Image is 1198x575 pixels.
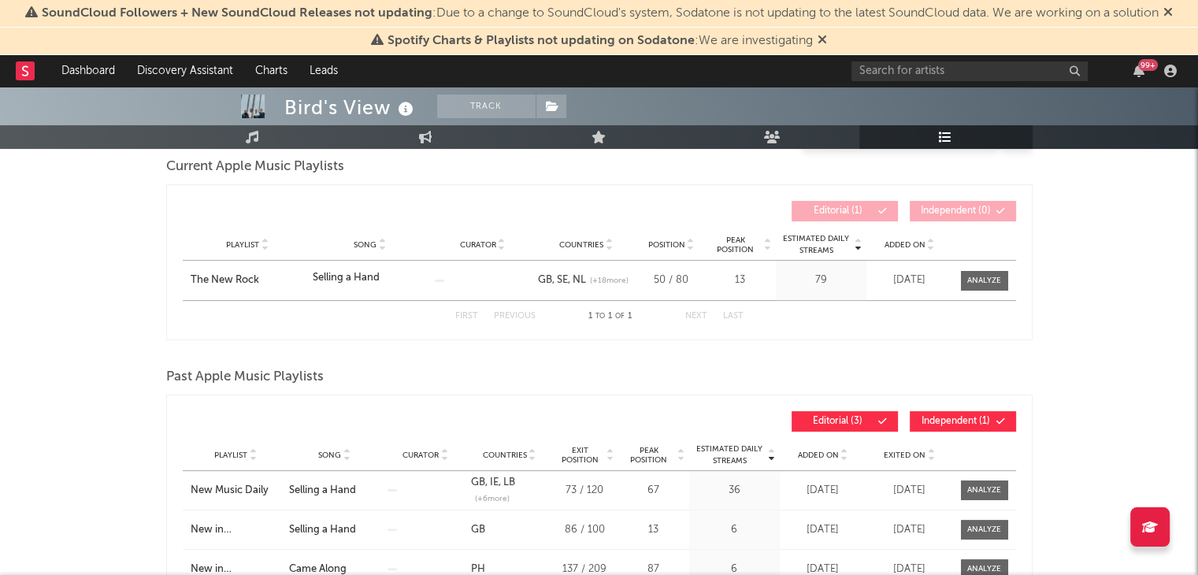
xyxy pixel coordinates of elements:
[166,158,344,176] span: Current Apple Music Playlists
[482,451,526,460] span: Countries
[538,275,552,285] a: GB
[1163,7,1173,20] span: Dismiss
[284,95,417,121] div: Bird's View
[595,313,605,320] span: to
[615,313,625,320] span: of
[642,273,701,288] div: 50 / 80
[471,564,485,574] a: PH
[552,275,568,285] a: SE
[437,95,536,118] button: Track
[42,7,1159,20] span: : Due to a change to SoundCloud's system, Sodatone is not updating to the latest SoundCloud data....
[475,493,510,505] span: (+ 6 more)
[485,477,499,488] a: IE
[685,312,707,321] button: Next
[709,273,772,288] div: 13
[870,273,949,288] div: [DATE]
[818,35,827,47] span: Dismiss
[648,240,685,250] span: Position
[354,240,376,250] span: Song
[559,240,603,250] span: Countries
[214,451,247,460] span: Playlist
[166,368,324,387] span: Past Apple Music Playlists
[802,206,874,216] span: Editorial ( 1 )
[870,522,949,538] div: [DATE]
[910,201,1016,221] button: Independent(0)
[191,483,281,499] a: New Music Daily
[622,483,685,499] div: 67
[402,451,439,460] span: Curator
[494,312,536,321] button: Previous
[885,240,925,250] span: Added On
[191,273,305,288] a: The New Rock
[471,525,485,535] a: GB
[555,483,614,499] div: 73 / 120
[455,312,478,321] button: First
[920,417,992,426] span: Independent ( 1 )
[191,522,281,538] a: New in [GEOGRAPHIC_DATA]
[42,7,432,20] span: SoundCloud Followers + New SoundCloud Releases not updating
[693,483,776,499] div: 36
[784,483,862,499] div: [DATE]
[555,522,614,538] div: 86 / 100
[388,35,695,47] span: Spotify Charts & Playlists not updating on Sodatone
[460,240,496,250] span: Curator
[1133,65,1144,77] button: 99+
[780,233,853,257] span: Estimated Daily Streams
[1138,59,1158,71] div: 99 +
[792,201,898,221] button: Editorial(1)
[802,417,874,426] span: Editorial ( 3 )
[555,446,605,465] span: Exit Position
[567,307,654,326] div: 1 1 1
[723,312,744,321] button: Last
[709,236,762,254] span: Peak Position
[798,451,839,460] span: Added On
[693,443,766,467] span: Estimated Daily Streams
[499,477,515,488] a: LB
[126,55,244,87] a: Discovery Assistant
[884,451,925,460] span: Exited On
[780,273,862,288] div: 79
[870,483,949,499] div: [DATE]
[784,522,862,538] div: [DATE]
[590,275,629,287] span: (+ 18 more)
[244,55,299,87] a: Charts
[299,55,349,87] a: Leads
[622,446,676,465] span: Peak Position
[471,477,485,488] a: GB
[920,206,992,216] span: Independent ( 0 )
[792,411,898,432] button: Editorial(3)
[910,411,1016,432] button: Independent(1)
[313,270,380,286] div: Selling a Hand
[693,522,776,538] div: 6
[851,61,1088,81] input: Search for artists
[318,451,341,460] span: Song
[50,55,126,87] a: Dashboard
[289,522,380,538] a: Selling a Hand
[289,483,380,499] a: Selling a Hand
[388,35,813,47] span: : We are investigating
[226,240,259,250] span: Playlist
[568,275,586,285] a: NL
[622,522,685,538] div: 13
